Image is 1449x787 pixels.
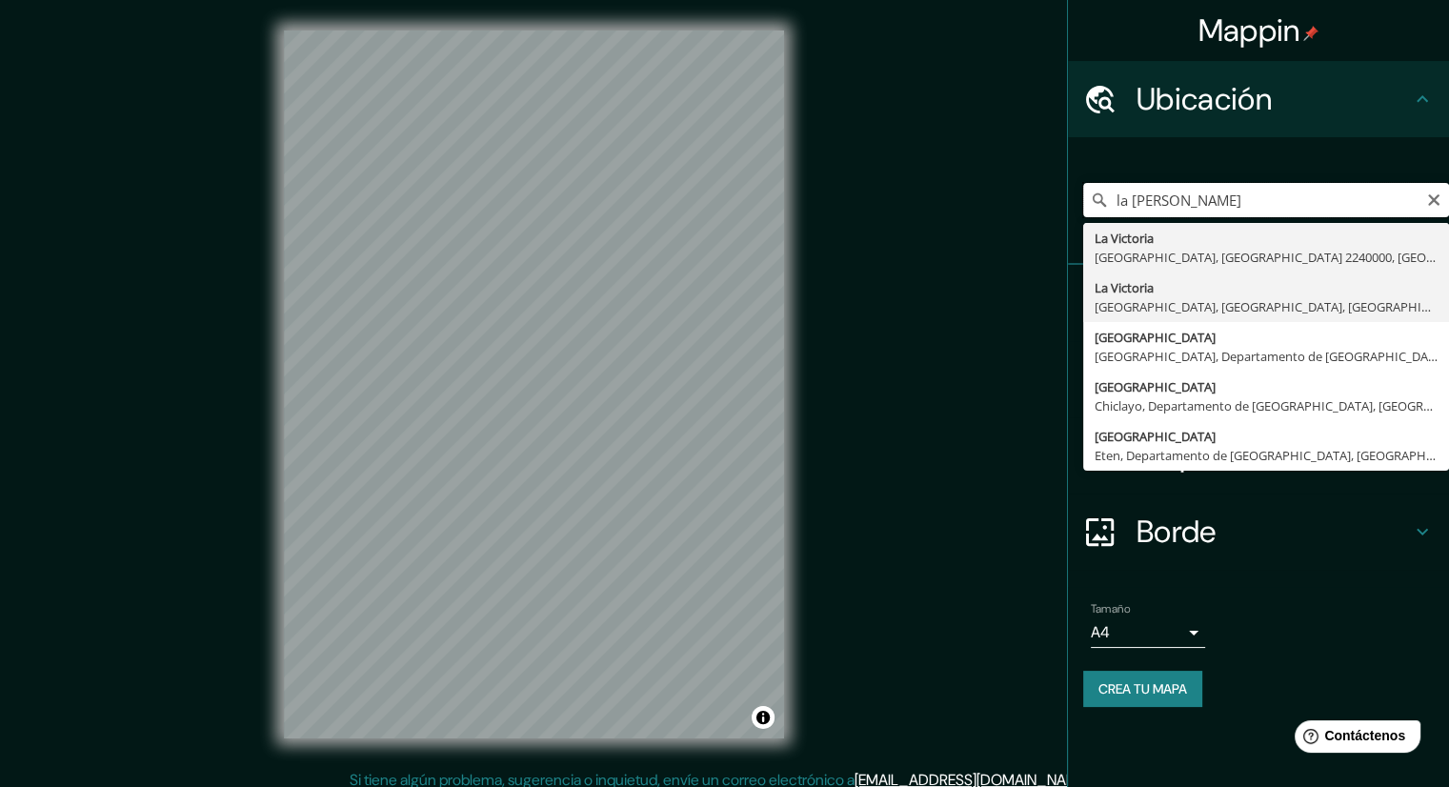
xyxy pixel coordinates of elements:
[1068,341,1449,417] div: Estilo
[1095,329,1216,346] font: [GEOGRAPHIC_DATA]
[1068,494,1449,570] div: Borde
[1068,61,1449,137] div: Ubicación
[1068,417,1449,494] div: Disposición
[1091,601,1130,616] font: Tamaño
[1095,230,1154,247] font: La Victoria
[1095,378,1216,395] font: [GEOGRAPHIC_DATA]
[1095,428,1216,445] font: [GEOGRAPHIC_DATA]
[1068,265,1449,341] div: Patas
[1279,713,1428,766] iframe: Lanzador de widgets de ayuda
[752,706,775,729] button: Activar o desactivar atribución
[1083,671,1202,707] button: Crea tu mapa
[1095,279,1154,296] font: La Victoria
[1426,190,1441,208] button: Claro
[1091,622,1110,642] font: A4
[1098,680,1187,697] font: Crea tu mapa
[1091,617,1205,648] div: A4
[284,30,784,738] canvas: Mapa
[1137,512,1217,552] font: Borde
[1137,79,1272,119] font: Ubicación
[1198,10,1300,50] font: Mappin
[1083,183,1449,217] input: Elige tu ciudad o zona
[1303,26,1318,41] img: pin-icon.png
